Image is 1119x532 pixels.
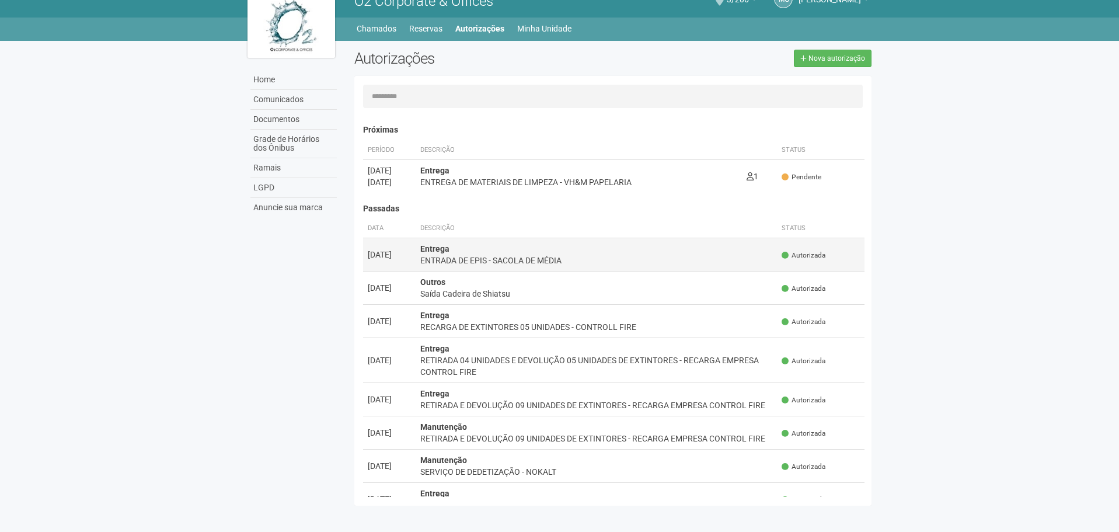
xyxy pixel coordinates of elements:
strong: Entrega [420,489,449,498]
h4: Próximas [363,126,865,134]
strong: Manutenção [420,455,467,465]
strong: Entrega [420,311,449,320]
span: Pendente [782,172,821,182]
a: Documentos [250,110,337,130]
div: [DATE] [368,394,411,405]
strong: Entrega [420,166,449,175]
strong: Manutenção [420,422,467,432]
th: Descrição [416,219,778,238]
span: Autorizada [782,356,825,366]
a: Reservas [409,20,442,37]
div: [DATE] [368,493,411,505]
div: ENTRADA DE EPIS - SACOLA DE MÉDIA [420,255,773,266]
a: Home [250,70,337,90]
a: LGPD [250,178,337,198]
span: Autorizada [782,462,825,472]
a: Chamados [357,20,396,37]
strong: Entrega [420,244,449,253]
div: SERVIÇO DE DEDETIZAÇÃO - NOKALT [420,466,773,478]
div: [DATE] [368,282,411,294]
div: ENTREGA DE MATERIAIS DE LIMPEZA - VH&M PAPELARIA [420,176,737,188]
div: Saída Cadeira de Shiatsu [420,288,773,300]
a: Autorizações [455,20,504,37]
strong: Outros [420,277,445,287]
a: Nova autorização [794,50,872,67]
div: RETIRADA E DEVOLUÇÃO 09 UNIDADES DE EXTINTORES - RECARGA EMPRESA CONTROL FIRE [420,399,773,411]
a: Grade de Horários dos Ônibus [250,130,337,158]
span: Autorizada [782,317,825,327]
div: [DATE] [368,249,411,260]
div: [DATE] [368,176,411,188]
span: Autorizada [782,495,825,505]
span: Autorizada [782,251,825,260]
a: Anuncie sua marca [250,198,337,217]
a: Ramais [250,158,337,178]
span: Autorizada [782,429,825,439]
div: [DATE] [368,460,411,472]
div: [DATE] [368,427,411,439]
th: Descrição [416,141,742,160]
th: Status [777,219,864,238]
div: [DATE] [368,354,411,366]
div: [DATE] [368,315,411,327]
a: Comunicados [250,90,337,110]
div: RETIRADA E DEVOLUÇÃO 09 UNIDADES DE EXTINTORES - RECARGA EMPRESA CONTROL FIRE [420,433,773,444]
h2: Autorizações [354,50,604,67]
span: Autorizada [782,395,825,405]
div: RECARGA DE EXTINTORES 05 UNIDADES - CONTROLL FIRE [420,321,773,333]
th: Período [363,141,416,160]
span: Autorizada [782,284,825,294]
div: [DATE] [368,165,411,176]
strong: Entrega [420,389,449,398]
strong: Entrega [420,344,449,353]
div: RETIRADA 04 UNIDADES E DEVOLUÇÃO 05 UNIDADES DE EXTINTORES - RECARGA EMPRESA CONTROL FIRE [420,354,773,378]
th: Data [363,219,416,238]
a: Minha Unidade [517,20,571,37]
span: Nova autorização [808,54,865,62]
span: 1 [747,172,758,181]
h4: Passadas [363,204,865,213]
th: Status [777,141,864,160]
